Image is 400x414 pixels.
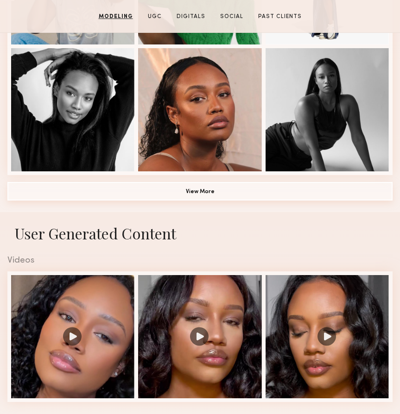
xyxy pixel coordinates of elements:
a: Past Clients [254,13,305,21]
a: UGC [144,13,165,21]
a: Social [216,13,247,21]
a: Digitals [173,13,209,21]
a: Modeling [95,13,137,21]
button: View More [7,182,393,201]
div: Videos [7,256,393,265]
